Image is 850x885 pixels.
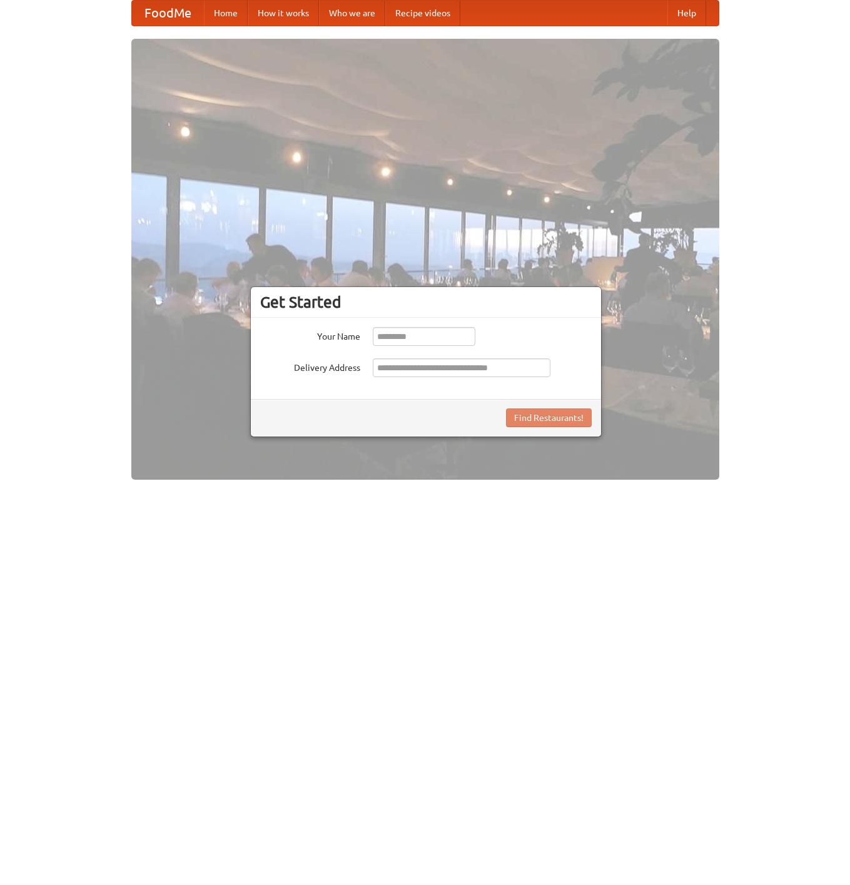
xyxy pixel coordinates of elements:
[667,1,706,26] a: Help
[260,293,592,311] h3: Get Started
[319,1,385,26] a: Who we are
[260,358,360,374] label: Delivery Address
[248,1,319,26] a: How it works
[506,408,592,427] button: Find Restaurants!
[260,327,360,343] label: Your Name
[204,1,248,26] a: Home
[385,1,460,26] a: Recipe videos
[132,1,204,26] a: FoodMe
